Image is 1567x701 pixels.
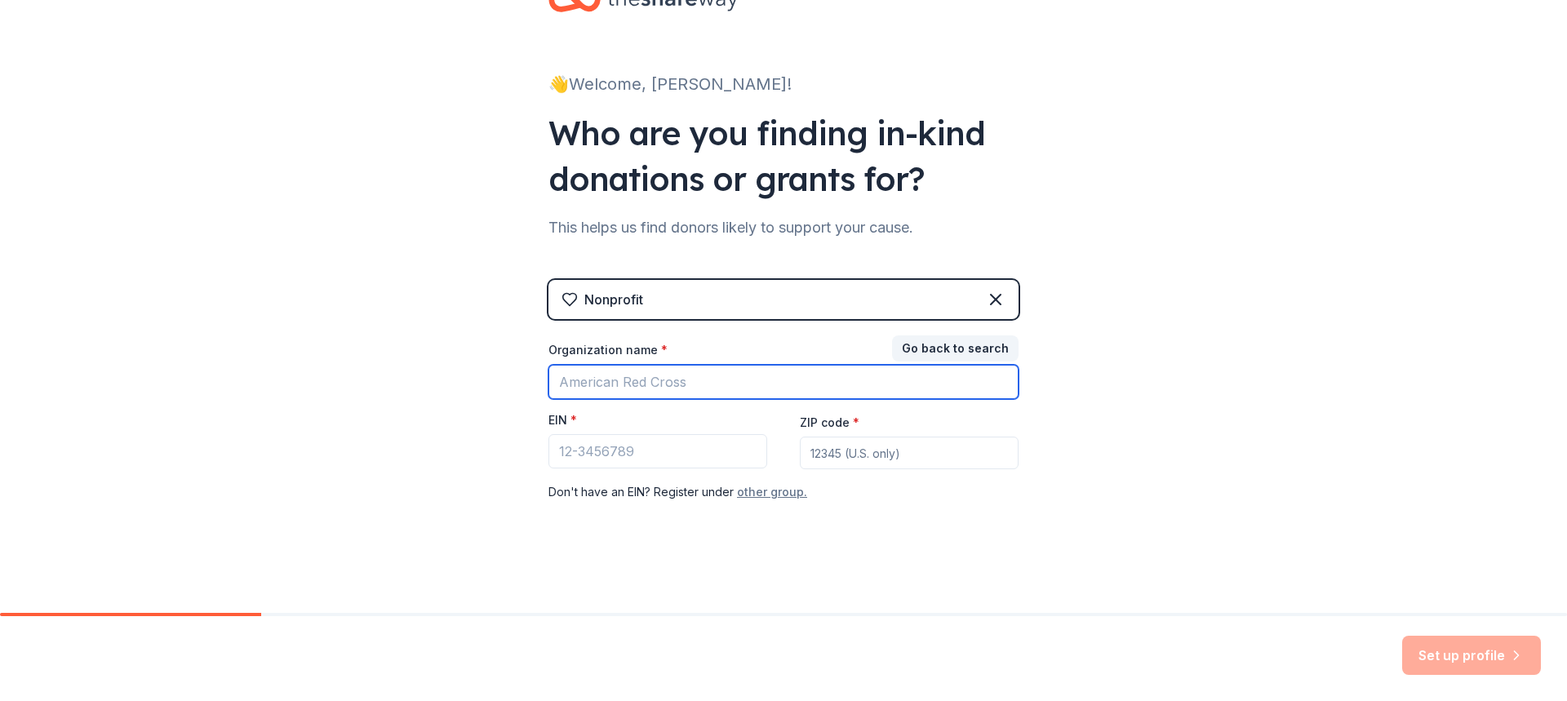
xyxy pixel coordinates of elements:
div: Who are you finding in-kind donations or grants for? [548,110,1019,202]
label: EIN [548,412,577,428]
div: Don ' t have an EIN? Register under [548,482,1019,502]
label: Organization name [548,342,668,358]
input: American Red Cross [548,365,1019,399]
label: ZIP code [800,415,859,431]
div: This helps us find donors likely to support your cause. [548,215,1019,241]
input: 12-3456789 [548,434,767,468]
button: other group. [737,482,807,502]
button: Go back to search [892,335,1019,362]
div: 👋 Welcome, [PERSON_NAME]! [548,71,1019,97]
input: 12345 (U.S. only) [800,437,1019,469]
div: Nonprofit [584,290,643,309]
